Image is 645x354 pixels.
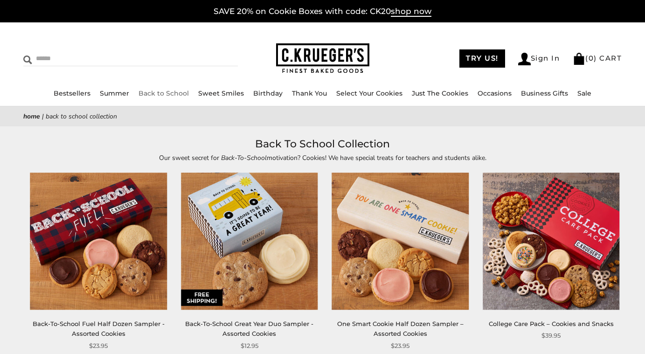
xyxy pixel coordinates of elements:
img: C.KRUEGER'S [276,43,369,74]
img: Back-To-School Fuel Half Dozen Sampler - Assorted Cookies [30,173,167,310]
a: Select Your Cookies [336,89,402,97]
a: (0) CART [573,54,622,62]
a: Just The Cookies [412,89,468,97]
span: $39.95 [541,331,561,340]
span: $23.95 [89,341,108,351]
a: Back to School [139,89,189,97]
a: Birthday [253,89,283,97]
a: Thank You [292,89,327,97]
span: 0 [589,54,594,62]
img: Search [23,56,32,64]
a: College Care Pack – Cookies and Snacks [489,320,614,327]
em: Back-To-School [221,153,267,162]
a: TRY US! [459,49,505,68]
img: College Care Pack – Cookies and Snacks [483,173,619,310]
img: One Smart Cookie Half Dozen Sampler – Assorted Cookies [332,173,468,310]
iframe: Sign Up via Text for Offers [7,319,97,347]
input: Search [23,51,163,66]
span: $23.95 [391,341,409,351]
a: Sign In [518,53,560,65]
span: shop now [391,7,431,17]
span: $12.95 [241,341,258,351]
span: | [42,112,44,121]
a: SAVE 20% on Cookie Boxes with code: CK20shop now [214,7,431,17]
a: Summer [100,89,129,97]
h1: Back To School Collection [37,136,608,153]
a: Back-To-School Great Year Duo Sampler - Assorted Cookies [185,320,313,337]
img: Back-To-School Great Year Duo Sampler - Assorted Cookies [181,173,318,310]
span: Back To School Collection [46,112,117,121]
a: One Smart Cookie Half Dozen Sampler – Assorted Cookies [337,320,464,337]
a: Sale [577,89,591,97]
a: Occasions [478,89,512,97]
span: Our sweet secret for [159,153,221,162]
nav: breadcrumbs [23,111,622,122]
a: Back-To-School Fuel Half Dozen Sampler - Assorted Cookies [33,320,165,337]
img: Account [518,53,531,65]
a: Home [23,112,40,121]
span: motivation? Cookies! We have special treats for teachers and students alike. [267,153,486,162]
a: Bestsellers [54,89,90,97]
a: Sweet Smiles [198,89,244,97]
a: Business Gifts [521,89,568,97]
img: Bag [573,53,585,65]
